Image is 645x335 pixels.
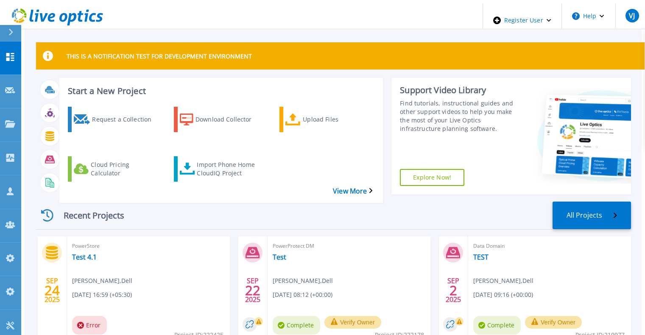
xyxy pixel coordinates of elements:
a: Upload Files [279,107,382,132]
a: Test 4.1 [72,253,97,261]
a: Cloud Pricing Calculator [68,156,170,182]
span: [DATE] 08:12 (+00:00) [273,290,332,299]
span: Complete [273,316,320,335]
span: PowerProtect DM [273,241,425,251]
h3: Start a New Project [68,86,372,96]
span: 24 [45,287,60,294]
span: [PERSON_NAME] , Dell [72,276,132,285]
span: Data Domain [473,241,626,251]
div: Download Collector [195,109,263,130]
span: [PERSON_NAME] , Dell [273,276,333,285]
a: Test [273,253,286,261]
span: VJ [629,12,635,19]
div: SEP 2025 [445,275,461,306]
div: Register User [483,3,561,37]
div: Request a Collection [92,109,160,130]
div: Upload Files [303,109,371,130]
span: 2 [450,287,457,294]
span: 22 [245,287,260,294]
div: SEP 2025 [44,275,60,306]
p: THIS IS A NOTIFICATION TEST FOR DEVELOPMENT ENVIRONMENT [67,52,252,60]
span: [DATE] 16:59 (+05:30) [72,290,132,299]
span: Complete [473,316,521,335]
div: Import Phone Home CloudIQ Project [197,158,265,180]
div: Find tutorials, instructional guides and other support videos to help you make the most of your L... [400,99,520,133]
div: Cloud Pricing Calculator [91,158,159,180]
a: All Projects [553,202,631,229]
button: Verify Owner [525,316,582,329]
span: [DATE] 09:16 (+00:00) [473,290,533,299]
div: Recent Projects [36,205,138,226]
div: SEP 2025 [245,275,261,306]
a: Explore Now! [400,169,464,186]
button: Verify Owner [324,316,381,329]
span: Error [72,316,107,335]
span: PowerStore [72,241,225,251]
a: TEST [473,253,489,261]
span: [PERSON_NAME] , Dell [473,276,533,285]
a: View More [333,187,372,195]
a: Request a Collection [68,107,170,132]
button: Help [562,3,615,29]
a: Download Collector [174,107,276,132]
div: Support Video Library [400,85,520,96]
